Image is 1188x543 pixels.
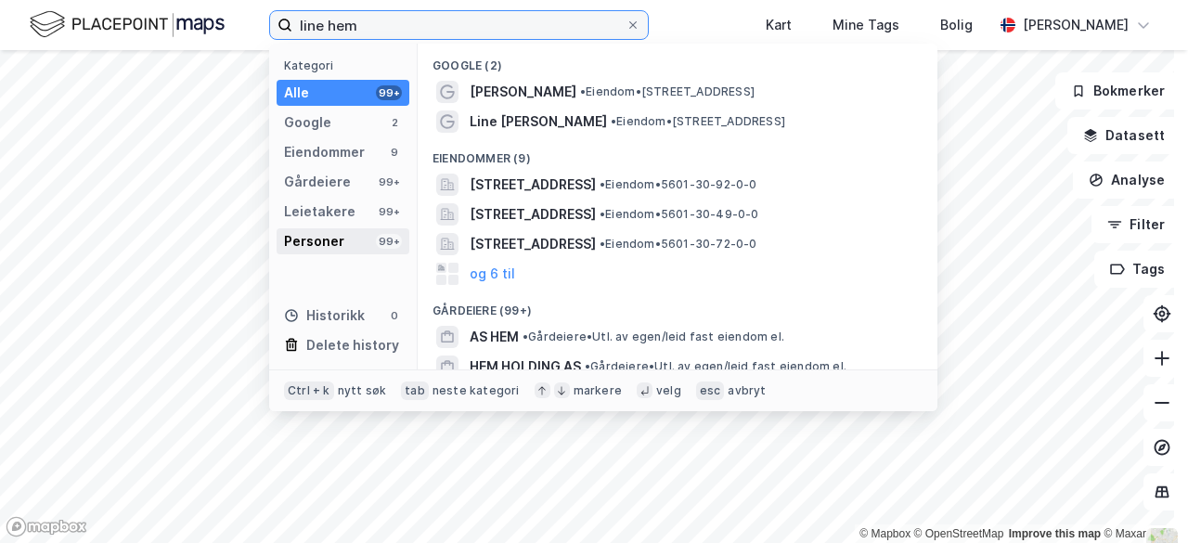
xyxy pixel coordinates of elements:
div: Leietakere [284,200,355,223]
button: Filter [1091,206,1181,243]
div: Gårdeiere (99+) [418,289,937,322]
a: Mapbox homepage [6,516,87,537]
div: nytt søk [338,383,387,398]
span: • [600,177,605,191]
a: OpenStreetMap [914,527,1004,540]
div: Personer [284,230,344,252]
span: [STREET_ADDRESS] [470,203,596,226]
span: AS HEM [470,326,519,348]
div: Ctrl + k [284,381,334,400]
div: Historikk [284,304,365,327]
img: logo.f888ab2527a4732fd821a326f86c7f29.svg [30,8,225,41]
div: Delete history [306,334,399,356]
span: • [611,114,616,128]
div: 0 [387,308,402,323]
div: 9 [387,145,402,160]
div: 99+ [376,85,402,100]
div: Kontrollprogram for chat [1095,454,1188,543]
iframe: Chat Widget [1095,454,1188,543]
span: • [600,207,605,221]
div: 99+ [376,234,402,249]
a: Improve this map [1009,527,1101,540]
div: neste kategori [433,383,520,398]
span: Eiendom • [STREET_ADDRESS] [580,84,755,99]
div: Google (2) [418,44,937,77]
span: [PERSON_NAME] [470,81,576,103]
button: Bokmerker [1055,72,1181,110]
div: velg [656,383,681,398]
div: Google [284,111,331,134]
span: Eiendom • 5601-30-92-0-0 [600,177,757,192]
span: • [600,237,605,251]
div: 99+ [376,204,402,219]
span: Eiendom • 5601-30-72-0-0 [600,237,757,252]
div: Gårdeiere [284,171,351,193]
div: markere [574,383,622,398]
div: avbryt [728,383,766,398]
div: Bolig [940,14,973,36]
div: Eiendommer [284,141,365,163]
div: Mine Tags [833,14,899,36]
span: Gårdeiere • Utl. av egen/leid fast eiendom el. [523,330,784,344]
div: Kart [766,14,792,36]
button: Datasett [1067,117,1181,154]
div: 99+ [376,175,402,189]
button: og 6 til [470,263,515,285]
div: Kategori [284,58,409,72]
div: [PERSON_NAME] [1023,14,1129,36]
input: Søk på adresse, matrikkel, gårdeiere, leietakere eller personer [292,11,626,39]
span: Line [PERSON_NAME] [470,110,607,133]
div: Alle [284,82,309,104]
span: Eiendom • [STREET_ADDRESS] [611,114,785,129]
span: • [580,84,586,98]
span: • [585,359,590,373]
div: Eiendommer (9) [418,136,937,170]
span: Gårdeiere • Utl. av egen/leid fast eiendom el. [585,359,846,374]
a: Mapbox [859,527,910,540]
span: • [523,330,528,343]
span: [STREET_ADDRESS] [470,233,596,255]
span: HEM HOLDING AS [470,356,581,378]
div: 2 [387,115,402,130]
button: Analyse [1073,162,1181,199]
span: [STREET_ADDRESS] [470,174,596,196]
div: esc [696,381,725,400]
button: Tags [1094,251,1181,288]
span: Eiendom • 5601-30-49-0-0 [600,207,759,222]
div: tab [401,381,429,400]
